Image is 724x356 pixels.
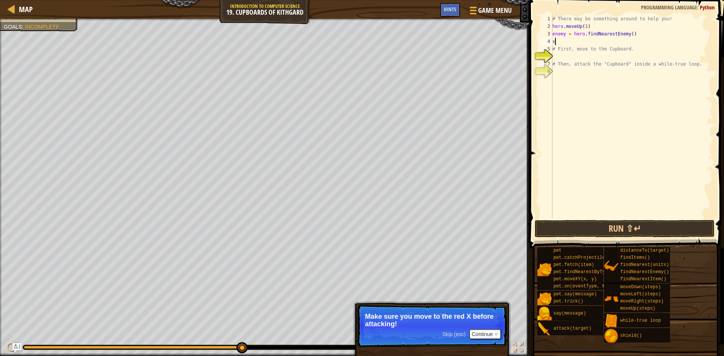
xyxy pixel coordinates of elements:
[604,314,618,328] img: portrait.png
[442,331,466,337] span: Skip (esc)
[620,299,664,304] span: moveRight(steps)
[620,284,661,290] span: moveDown(steps)
[19,4,33,14] span: Map
[537,322,552,336] img: portrait.png
[604,292,618,306] img: portrait.png
[22,24,25,30] span: :
[604,259,618,273] img: portrait.png
[700,4,715,11] span: Python
[540,30,552,38] div: 3
[620,333,642,338] span: shield()
[511,341,526,356] button: Toggle fullscreen
[554,311,586,316] span: say(message)
[620,306,656,311] span: moveUp(steps)
[537,292,552,306] img: portrait.png
[540,23,552,30] div: 2
[620,255,650,260] span: findItems()
[25,24,59,30] span: Incomplete
[540,38,552,45] div: 4
[554,292,597,297] span: pet.say(message)
[641,4,697,11] span: Programming language
[604,329,618,343] img: portrait.png
[554,255,624,260] span: pet.catchProjectile(arrow)
[365,313,499,328] p: Make sure you move to the red X before attacking!
[554,326,592,331] span: attack(target)
[697,4,700,11] span: :
[4,24,22,30] span: Goals
[540,53,552,60] div: 6
[537,307,552,321] img: portrait.png
[540,45,552,53] div: 5
[620,262,669,267] span: findNearest(units)
[537,262,552,277] img: portrait.png
[554,299,583,304] span: pet.trick()
[12,343,21,352] button: Ask AI
[554,269,627,275] span: pet.findNearestByType(type)
[535,220,715,237] button: Run ⇧↵
[620,318,661,323] span: while-true loop
[554,284,624,289] span: pet.on(eventType, handler)
[554,248,562,253] span: pet
[620,248,669,253] span: distanceTo(target)
[15,4,33,14] a: Map
[620,269,669,275] span: findNearestEnemy()
[4,341,19,356] button: Ctrl + P: Play
[620,292,661,297] span: moveLeft(steps)
[464,3,516,21] button: Game Menu
[478,6,512,15] span: Game Menu
[540,15,552,23] div: 1
[540,60,552,68] div: 7
[469,329,501,339] button: Continue
[620,277,666,282] span: findNearestItem()
[540,68,552,75] div: 8
[554,262,594,267] span: pet.fetch(item)
[554,277,597,282] span: pet.moveXY(x, y)
[444,6,456,13] span: Hints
